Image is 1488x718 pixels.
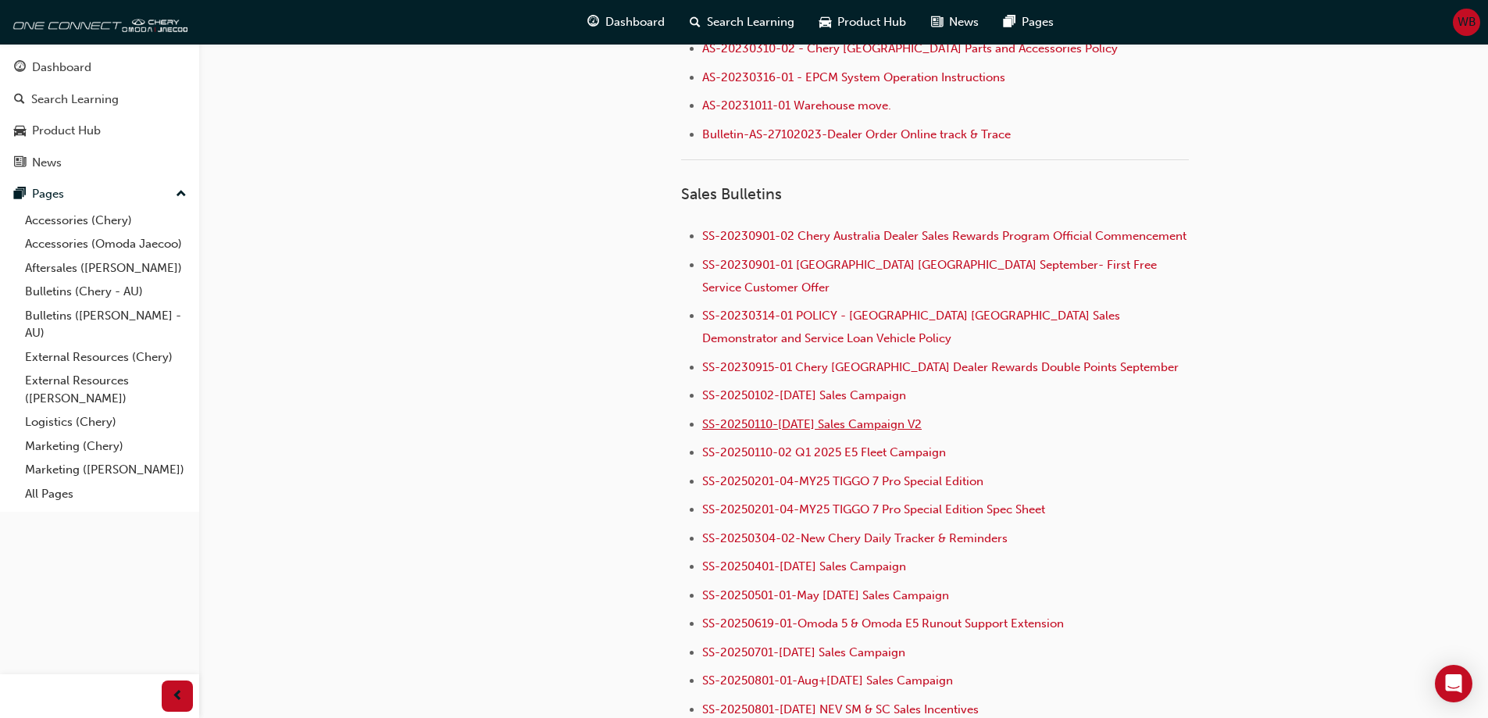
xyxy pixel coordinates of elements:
button: DashboardSearch LearningProduct HubNews [6,50,193,180]
a: SS-20250304-02-New Chery Daily Tracker & Reminders [702,531,1008,545]
a: SS-20230901-02 Chery Australia Dealer Sales Rewards Program Official Commencement [702,229,1186,243]
a: Dashboard [6,53,193,82]
a: SS-20250801-01-Aug+[DATE] Sales Campaign [702,673,953,688]
span: up-icon [176,184,187,205]
a: SS-20250401-[DATE] Sales Campaign [702,559,906,573]
a: guage-iconDashboard [575,6,677,38]
div: Search Learning [31,91,119,109]
span: pages-icon [1004,13,1015,32]
a: Bulletin-AS-27102023-Dealer Order Online track & Trace [702,127,1011,141]
a: External Resources (Chery) [19,345,193,370]
span: car-icon [14,124,26,138]
a: Accessories (Chery) [19,209,193,233]
span: prev-icon [172,687,184,706]
span: Product Hub [837,13,906,31]
span: news-icon [931,13,943,32]
a: SS-20250701-[DATE] Sales Campaign [702,645,905,659]
a: Product Hub [6,116,193,145]
a: News [6,148,193,177]
a: All Pages [19,482,193,506]
span: Sales Bulletins [681,185,782,203]
a: SS-20230915-01 Chery [GEOGRAPHIC_DATA] Dealer Rewards Double Points September [702,360,1179,374]
a: Logistics (Chery) [19,410,193,434]
div: Pages [32,185,64,203]
a: Accessories (Omoda Jaecoo) [19,232,193,256]
a: news-iconNews [919,6,991,38]
a: Bulletins ([PERSON_NAME] - AU) [19,304,193,345]
span: car-icon [819,13,831,32]
span: guage-icon [14,61,26,75]
div: Open Intercom Messenger [1435,665,1472,702]
a: pages-iconPages [991,6,1066,38]
div: Dashboard [32,59,91,77]
button: Pages [6,180,193,209]
a: Aftersales ([PERSON_NAME]) [19,256,193,280]
span: Pages [1022,13,1054,31]
span: Search Learning [707,13,794,31]
a: SS-20250501-01-May [DATE] Sales Campaign [702,588,949,602]
a: Marketing ([PERSON_NAME]) [19,458,193,482]
a: SS-20230901-01 [GEOGRAPHIC_DATA] [GEOGRAPHIC_DATA] September- First Free Service Customer Offer [702,258,1160,295]
a: car-iconProduct Hub [807,6,919,38]
a: SS-20250201-04-MY25 TIGGO 7 Pro Special Edition [702,474,983,488]
span: news-icon [14,156,26,170]
span: search-icon [690,13,701,32]
a: AS-20230316-01 - EPCM System Operation Instructions [702,70,1005,84]
div: Product Hub [32,122,101,140]
a: Bulletins (Chery - AU) [19,280,193,304]
span: News [949,13,979,31]
a: AS-20230310-02 - Chery [GEOGRAPHIC_DATA] Parts and Accessories Policy [702,41,1118,55]
a: External Resources ([PERSON_NAME]) [19,369,193,410]
img: oneconnect [8,6,187,38]
span: search-icon [14,93,25,107]
span: WB [1458,13,1476,31]
a: SS-20250801-[DATE] NEV SM & SC Sales Incentives [702,702,979,716]
a: SS-20250201-04-MY25 TIGGO 7 Pro Special Edition Spec Sheet [702,502,1045,516]
a: SS-20230314-01 POLICY - [GEOGRAPHIC_DATA] [GEOGRAPHIC_DATA] Sales Demonstrator and Service Loan V... [702,309,1123,345]
a: SS-20250110-[DATE] Sales Campaign V2 [702,417,922,431]
span: pages-icon [14,188,26,202]
a: SS-20250110-02 Q1 2025 E5 Fleet Campaign [702,445,946,459]
a: SS-20250102-[DATE] Sales Campaign [702,388,906,402]
a: SS-20250619-01-Omoda 5 & Omoda E5 Runout Support Extension [702,616,1064,630]
span: guage-icon [587,13,599,32]
a: search-iconSearch Learning [677,6,807,38]
a: Search Learning [6,85,193,114]
div: News [32,154,62,172]
button: WB [1453,9,1480,36]
a: AS-20231011-01 Warehouse move. [702,98,891,113]
a: Marketing (Chery) [19,434,193,459]
span: Dashboard [605,13,665,31]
